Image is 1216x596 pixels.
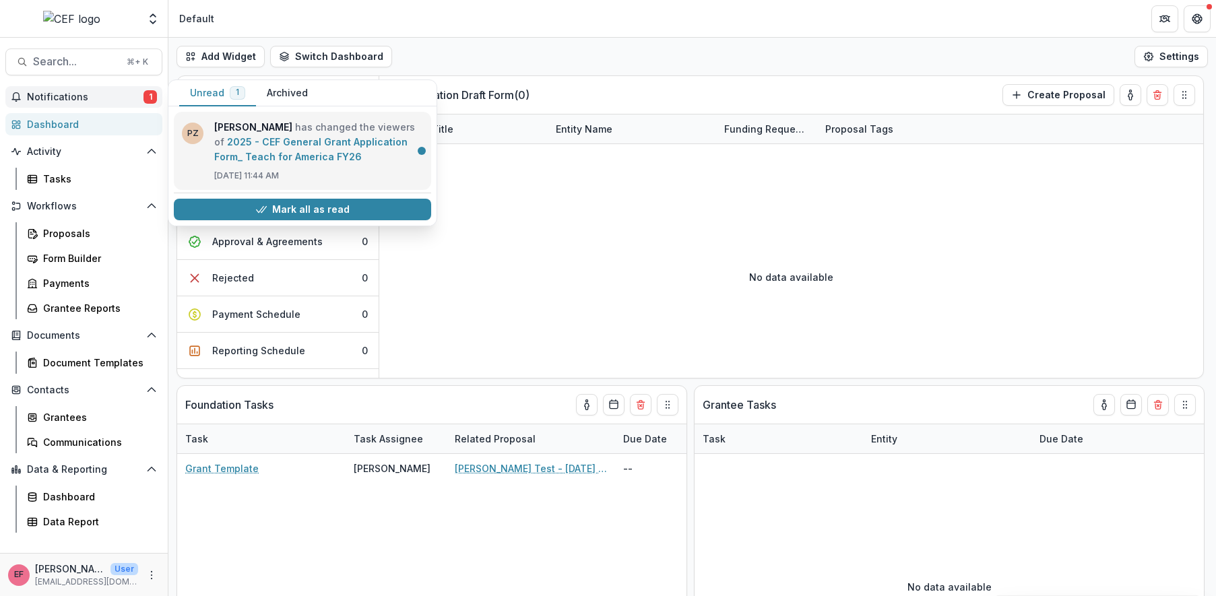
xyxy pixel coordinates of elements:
div: 0 [362,271,368,285]
div: Tasks [43,172,152,186]
button: Open Workflows [5,195,162,217]
div: Rejected [212,271,254,285]
button: Rejected0 [177,260,379,296]
button: Open Contacts [5,379,162,401]
div: Grantees [43,410,152,424]
a: Grantees [22,406,162,428]
button: Add Widget [177,46,265,67]
div: Due Date [615,424,716,453]
div: Payments [43,276,152,290]
a: [PERSON_NAME] Test - [DATE] - [DATE] Community Giving Initiative [455,461,607,475]
img: CEF logo [43,11,100,27]
button: Delete card [1147,84,1168,106]
span: 1 [143,90,157,104]
div: Task Assignee [346,424,447,453]
button: Create Proposal [1002,84,1114,106]
button: Drag [657,394,678,416]
button: toggle-assigned-to-me [576,394,598,416]
div: Entity Name [548,122,620,136]
div: Grantee Reports [43,301,152,315]
a: Payments [22,272,162,294]
button: Open entity switcher [143,5,162,32]
div: Entity [863,424,1031,453]
div: Task [177,424,346,453]
div: Proposal Tags [817,114,986,143]
div: Erendira Flores [14,570,24,579]
div: Reporting Schedule [212,343,305,358]
div: Funding Requested [716,114,817,143]
p: Foundation Tasks [185,397,274,413]
button: Partners [1151,5,1178,32]
a: Form Builder [22,247,162,269]
a: Tasks [22,168,162,190]
span: 1 [236,88,239,97]
button: Reporting Schedule0 [177,333,379,369]
a: Data Report [22,510,162,533]
div: ⌘ + K [124,55,151,69]
div: Default [179,11,214,26]
button: Get Help [1184,5,1211,32]
a: Dashboard [5,113,162,135]
button: Calendar [603,394,625,416]
p: [PERSON_NAME] [35,562,105,576]
span: Workflows [27,201,141,212]
div: Payment Schedule [212,307,300,321]
div: Form Builder [43,251,152,265]
div: Related Proposal [447,424,615,453]
div: Related Proposal [447,432,544,446]
button: Open Data & Reporting [5,459,162,480]
button: Approval & Agreements0 [177,224,379,260]
button: More [143,567,160,583]
div: 0 [362,307,368,321]
button: Notifications1 [5,86,162,108]
button: Drag [1174,84,1195,106]
span: Contacts [27,385,141,396]
button: Drag [1174,394,1196,416]
div: Proposal Title [379,114,548,143]
div: Due Date [1031,432,1091,446]
button: Open Activity [5,141,162,162]
a: Grantee Reports [22,297,162,319]
div: Due Date [1031,424,1132,453]
div: Document Templates [43,356,152,370]
button: Switch Dashboard [270,46,392,67]
div: Entity Name [548,114,716,143]
a: Proposals [22,222,162,244]
div: Entity [863,432,905,446]
div: 0 [362,234,368,249]
span: Search... [33,55,119,68]
span: Notifications [27,92,143,103]
a: Grant Template [185,461,259,475]
div: Dashboard [43,490,152,504]
p: [EMAIL_ADDRESS][DOMAIN_NAME] [35,576,138,588]
button: toggle-assigned-to-me [1120,84,1141,106]
a: Dashboard [22,486,162,508]
div: 0 [362,343,368,358]
button: Delete card [630,394,651,416]
button: Open Documents [5,325,162,346]
a: Document Templates [22,352,162,374]
span: Data & Reporting [27,464,141,475]
p: Application Draft Form ( 0 ) [401,87,530,103]
div: Funding Requested [716,122,817,136]
button: Delete card [1147,394,1169,416]
button: Calendar [1120,394,1142,416]
div: Approval & Agreements [212,234,323,249]
div: Task [695,424,863,453]
div: -- [615,454,716,483]
p: No data available [907,580,992,594]
span: Activity [27,146,141,158]
a: Communications [22,431,162,453]
button: Settings [1134,46,1208,67]
button: Unread [179,80,256,106]
p: User [110,563,138,575]
button: Mark all as read [174,199,431,220]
